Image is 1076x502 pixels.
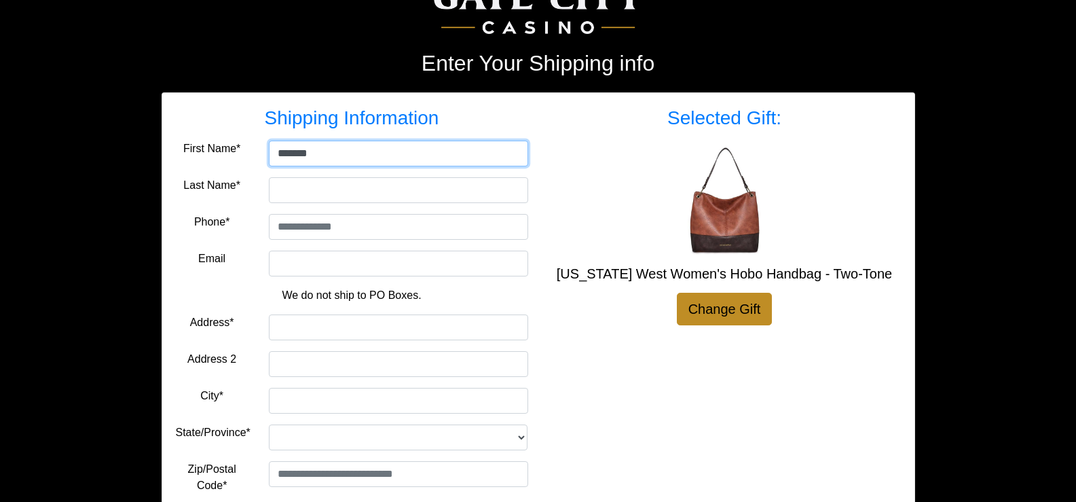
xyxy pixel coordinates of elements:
h2: Enter Your Shipping info [162,50,915,76]
h5: [US_STATE] West Women's Hobo Handbag - Two-Tone [549,266,901,282]
label: Address* [190,315,234,331]
label: State/Province* [176,425,251,441]
h3: Selected Gift: [549,107,901,130]
h3: Shipping Information [176,107,528,130]
label: Email [198,251,225,267]
label: City* [200,388,223,404]
label: First Name* [183,141,240,157]
label: Phone* [194,214,230,230]
p: We do not ship to PO Boxes. [186,287,518,304]
label: Zip/Postal Code* [176,461,248,494]
a: Change Gift [677,293,773,325]
label: Address 2 [187,351,236,367]
img: Montana West Women's Hobo Handbag - Two-Tone [670,146,779,255]
label: Last Name* [183,177,240,194]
